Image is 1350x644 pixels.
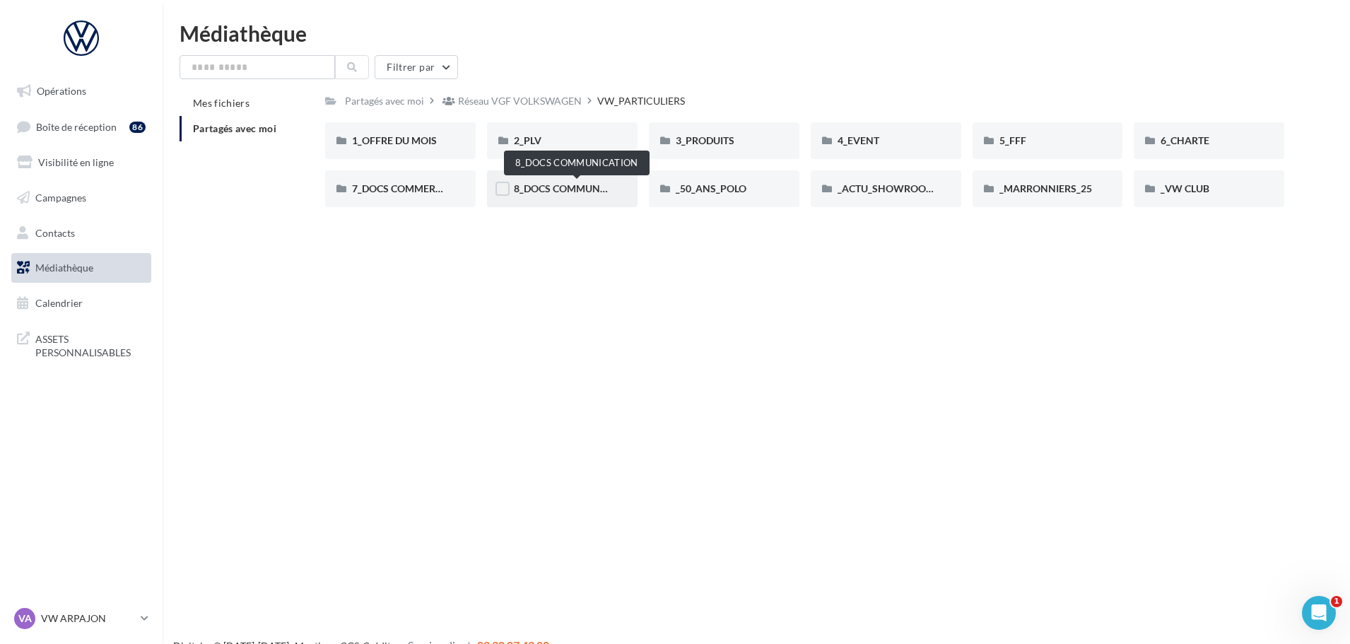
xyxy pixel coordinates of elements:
[8,148,154,177] a: Visibilité en ligne
[838,182,935,194] span: _ACTU_SHOWROOM
[193,97,250,109] span: Mes fichiers
[999,182,1092,194] span: _MARRONNIERS_25
[999,134,1026,146] span: 5_FFF
[676,182,746,194] span: _50_ANS_POLO
[838,134,879,146] span: 4_EVENT
[1302,596,1336,630] iframe: Intercom live chat
[38,156,114,168] span: Visibilité en ligne
[18,611,32,626] span: VA
[8,218,154,248] a: Contacts
[504,151,650,175] div: 8_DOCS COMMUNICATION
[193,122,276,134] span: Partagés avec moi
[35,192,86,204] span: Campagnes
[1331,596,1342,607] span: 1
[129,122,146,133] div: 86
[8,76,154,106] a: Opérations
[36,120,117,132] span: Boîte de réception
[1161,182,1209,194] span: _VW CLUB
[8,183,154,213] a: Campagnes
[8,324,154,365] a: ASSETS PERSONNALISABLES
[352,134,437,146] span: 1_OFFRE DU MOIS
[8,253,154,283] a: Médiathèque
[8,288,154,318] a: Calendrier
[11,605,151,632] a: VA VW ARPAJON
[8,112,154,142] a: Boîte de réception86
[35,262,93,274] span: Médiathèque
[35,329,146,360] span: ASSETS PERSONNALISABLES
[597,94,685,108] div: VW_PARTICULIERS
[514,134,541,146] span: 2_PLV
[35,226,75,238] span: Contacts
[345,94,424,108] div: Partagés avec moi
[514,182,640,194] span: 8_DOCS COMMUNICATION
[375,55,458,79] button: Filtrer par
[41,611,135,626] p: VW ARPAJON
[1161,134,1209,146] span: 6_CHARTE
[180,23,1333,44] div: Médiathèque
[458,94,582,108] div: Réseau VGF VOLKSWAGEN
[352,182,466,194] span: 7_DOCS COMMERCIAUX
[676,134,734,146] span: 3_PRODUITS
[35,297,83,309] span: Calendrier
[37,85,86,97] span: Opérations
